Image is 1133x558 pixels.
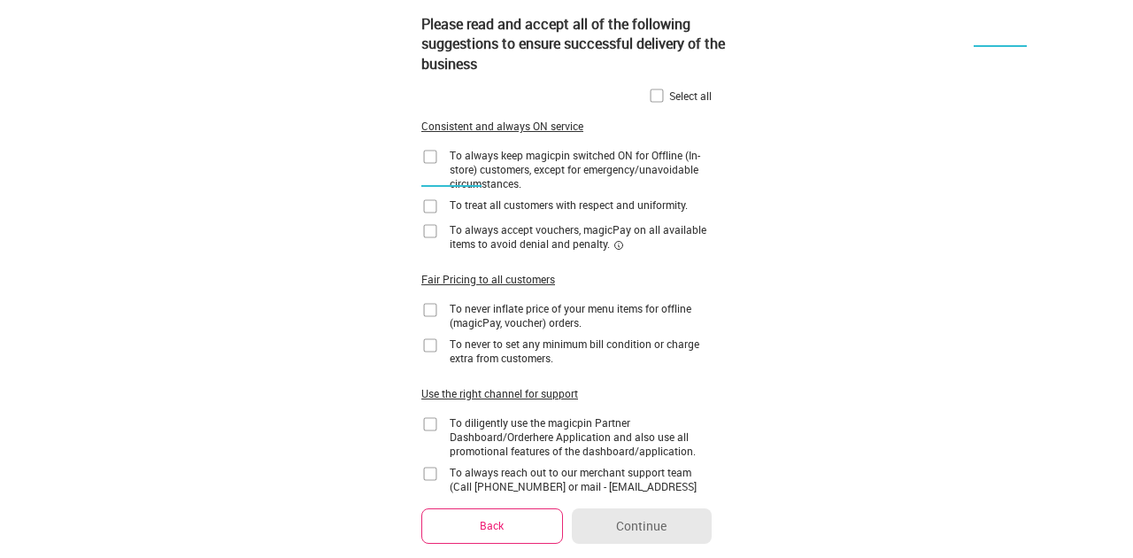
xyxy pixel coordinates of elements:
img: home-delivery-unchecked-checkbox-icon.f10e6f61.svg [421,337,439,354]
div: Use the right channel for support [421,386,578,401]
div: To always accept vouchers, magicPay on all available items to avoid denial and penalty. [450,222,712,251]
div: To always keep magicpin switched ON for Offline (In-store) customers, except for emergency/unavoi... [450,148,712,190]
div: To treat all customers with respect and uniformity. [450,198,688,212]
div: Select all [669,89,712,103]
div: To always reach out to our merchant support team (Call [PHONE_NUMBER] or mail - [EMAIL_ADDRESS][D... [450,465,712,508]
img: home-delivery-unchecked-checkbox-icon.f10e6f61.svg [421,222,439,240]
div: To diligently use the magicpin Partner Dashboard/Orderhere Application and also use all promotion... [450,415,712,458]
div: Consistent and always ON service [421,119,583,134]
img: informationCircleBlack.2195f373.svg [613,240,624,251]
img: home-delivery-unchecked-checkbox-icon.f10e6f61.svg [421,301,439,319]
img: home-delivery-unchecked-checkbox-icon.f10e6f61.svg [421,415,439,433]
div: To never inflate price of your menu items for offline (magicPay, voucher) orders. [450,301,712,329]
div: To never to set any minimum bill condition or charge extra from customers. [450,337,712,365]
img: home-delivery-unchecked-checkbox-icon.f10e6f61.svg [421,148,439,166]
img: home-delivery-unchecked-checkbox-icon.f10e6f61.svg [421,465,439,483]
button: Back [421,508,563,543]
img: home-delivery-unchecked-checkbox-icon.f10e6f61.svg [648,87,666,105]
img: home-delivery-unchecked-checkbox-icon.f10e6f61.svg [421,198,439,215]
button: Continue [572,508,712,544]
div: Fair Pricing to all customers [421,272,555,287]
